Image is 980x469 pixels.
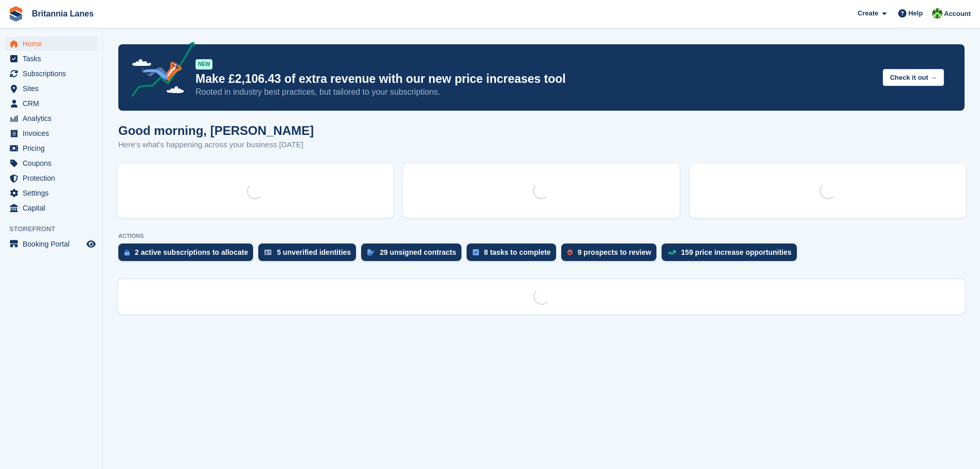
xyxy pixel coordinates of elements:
[23,201,84,215] span: Capital
[361,244,467,266] a: 29 unsigned contracts
[5,186,97,200] a: menu
[118,124,314,137] h1: Good morning, [PERSON_NAME]
[467,244,561,266] a: 8 tasks to complete
[944,9,971,19] span: Account
[23,66,84,81] span: Subscriptions
[195,86,875,98] p: Rooted in industry best practices, but tailored to your subscriptions.
[23,37,84,51] span: Home
[5,81,97,96] a: menu
[9,224,102,234] span: Storefront
[195,59,212,70] div: NEW
[5,96,97,111] a: menu
[23,126,84,141] span: Invoices
[5,126,97,141] a: menu
[5,37,97,51] a: menu
[258,244,361,266] a: 5 unverified identities
[473,249,479,255] img: task-75834270c22a3079a89374b754ae025e5fb1db73e45f91037f5363f120a921f8.svg
[932,8,942,19] img: Robert Parr
[23,51,84,66] span: Tasks
[23,237,84,251] span: Booking Portal
[5,237,97,251] a: menu
[567,249,573,255] img: prospect-51fa495bee0391a8d652442698ab0144808aea92771e9ea1ae160a38d050c398.svg
[123,42,195,100] img: price-adjustments-announcement-icon-8257ccfd72463d97f412b2fc003d46551f7dbcb40ab6d574587a9cd5c0d94...
[883,69,944,86] button: Check it out →
[5,51,97,66] a: menu
[662,244,802,266] a: 159 price increase opportunities
[23,81,84,96] span: Sites
[681,248,792,256] div: 159 price increase opportunities
[264,249,272,255] img: verify_identity-adf6edd0f0f0b5bbfe63781bf79b02c33cf7c696d77639b501bdc392416b5a36.svg
[118,233,965,239] p: ACTIONS
[5,171,97,185] a: menu
[367,249,375,255] img: contract_signature_icon-13c848040528278c33f63329250d36e43548de30e8caae1d1a13099fd9432cc5.svg
[484,248,551,256] div: 8 tasks to complete
[908,8,923,19] span: Help
[135,248,248,256] div: 2 active subscriptions to allocate
[28,5,98,22] a: Britannia Lanes
[5,141,97,155] a: menu
[124,249,130,256] img: active_subscription_to_allocate_icon-d502201f5373d7db506a760aba3b589e785aa758c864c3986d89f69b8ff3...
[118,139,314,151] p: Here's what's happening across your business [DATE]
[23,156,84,170] span: Coupons
[561,244,662,266] a: 9 prospects to review
[380,248,456,256] div: 29 unsigned contracts
[23,111,84,126] span: Analytics
[118,244,258,266] a: 2 active subscriptions to allocate
[277,248,351,256] div: 5 unverified identities
[23,96,84,111] span: CRM
[85,238,97,250] a: Preview store
[5,201,97,215] a: menu
[858,8,878,19] span: Create
[5,66,97,81] a: menu
[5,156,97,170] a: menu
[8,6,24,22] img: stora-icon-8386f47178a22dfd0bd8f6a31ec36ba5ce8667c1dd55bd0f319d3a0aa187defe.svg
[195,72,875,86] p: Make £2,106.43 of extra revenue with our new price increases tool
[5,111,97,126] a: menu
[23,186,84,200] span: Settings
[668,250,676,255] img: price_increase_opportunities-93ffe204e8149a01c8c9dc8f82e8f89637d9d84a8eef4429ea346261dce0b2c0.svg
[23,171,84,185] span: Protection
[23,141,84,155] span: Pricing
[578,248,651,256] div: 9 prospects to review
